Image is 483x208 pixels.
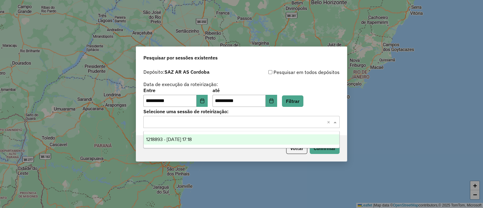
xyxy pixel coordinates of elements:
[165,69,210,75] strong: SAZ AR AS Cordoba
[143,68,210,75] label: Depósito:
[143,87,208,94] label: Entre
[282,95,303,107] button: Filtrar
[143,81,218,88] label: Data de execução da roteirização:
[327,118,332,126] span: Clear all
[197,95,208,107] button: Choose Date
[213,87,277,94] label: até
[143,54,218,61] span: Pesquisar por sessões existentes
[143,108,340,115] label: Selecione uma sessão de roteirização:
[241,69,340,76] div: Pesquisar em todos depósitos
[143,131,340,148] ng-dropdown-panel: Options list
[266,95,277,107] button: Choose Date
[146,137,192,142] span: 1218893 - [DATE] 17:18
